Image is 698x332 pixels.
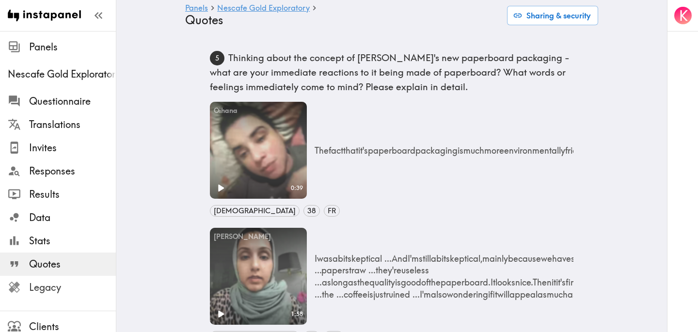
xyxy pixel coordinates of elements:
[210,303,231,325] button: Play
[217,4,310,13] a: Nescafe Gold Exploratory
[673,6,693,25] button: K
[210,228,307,246] div: [PERSON_NAME]
[29,188,116,201] span: Results
[304,206,319,216] span: 38
[291,184,305,192] span: 0:39
[291,310,305,318] span: 1:58
[29,164,116,178] span: Responses
[679,7,688,24] span: K
[210,102,307,120] div: Oihana
[29,234,116,248] span: Stats
[29,95,116,108] span: Questionnaire
[210,177,231,199] button: Play
[29,257,116,271] span: Quotes
[210,206,299,216] span: [DEMOGRAPHIC_DATA]
[215,54,219,63] text: 5
[29,211,116,224] span: Data
[29,141,116,155] span: Invites
[185,4,208,13] a: Panels
[29,40,116,54] span: Panels
[324,206,339,216] span: FR
[185,13,499,27] h4: Quotes
[8,67,116,81] span: Nescafe Gold Exploratory
[507,6,598,25] button: Sharing & security
[29,118,116,131] span: Translations
[210,52,570,93] span: Thinking about the concept of [PERSON_NAME]'s new paperboard packaging - what are your immediate ...
[29,281,116,294] span: Legacy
